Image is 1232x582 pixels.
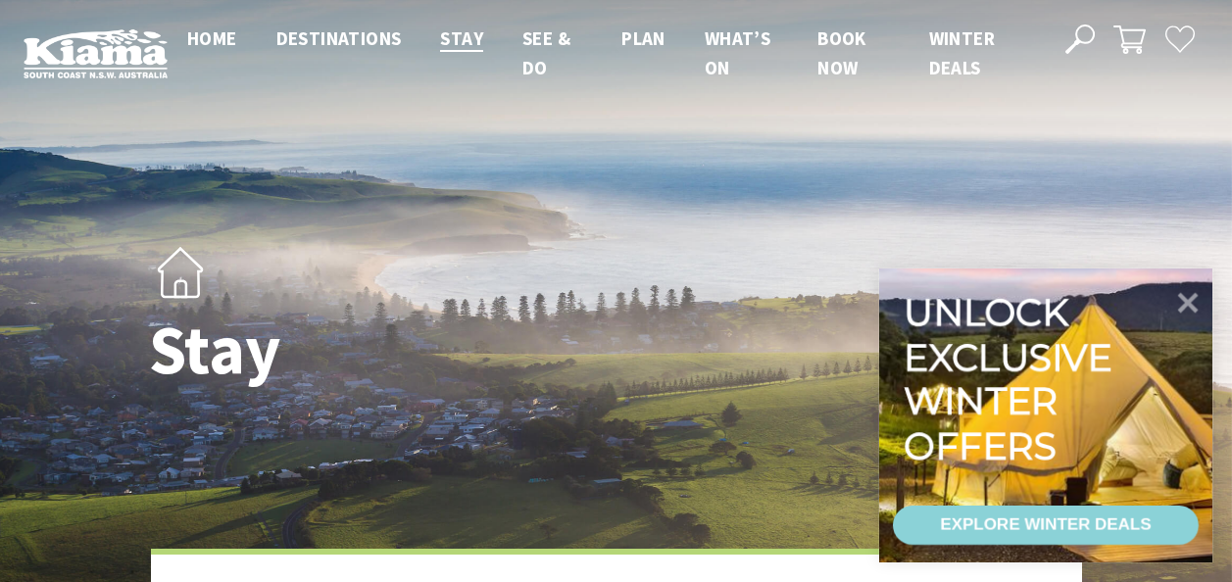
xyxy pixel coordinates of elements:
[149,313,703,388] h1: Stay
[705,26,770,79] span: What’s On
[276,26,402,50] span: Destinations
[940,506,1151,545] div: EXPLORE WINTER DEALS
[522,26,570,79] span: See & Do
[904,290,1120,468] div: Unlock exclusive winter offers
[621,26,665,50] span: Plan
[187,26,237,50] span: Home
[440,26,483,50] span: Stay
[817,26,866,79] span: Book now
[24,28,168,78] img: Kiama Logo
[168,24,1043,83] nav: Main Menu
[929,26,995,79] span: Winter Deals
[893,506,1199,545] a: EXPLORE WINTER DEALS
